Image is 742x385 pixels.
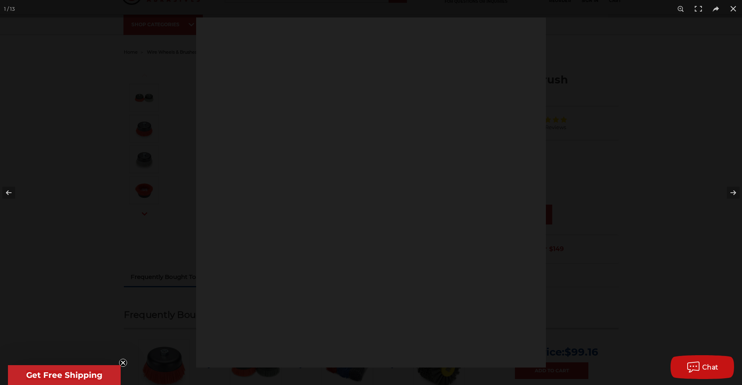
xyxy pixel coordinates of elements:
span: Chat [702,364,719,371]
span: Get Free Shipping [26,370,102,380]
div: Get Free ShippingClose teaser [8,365,121,385]
button: Chat [671,355,734,379]
button: Close teaser [119,359,127,367]
button: Next (arrow right) [714,173,742,213]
